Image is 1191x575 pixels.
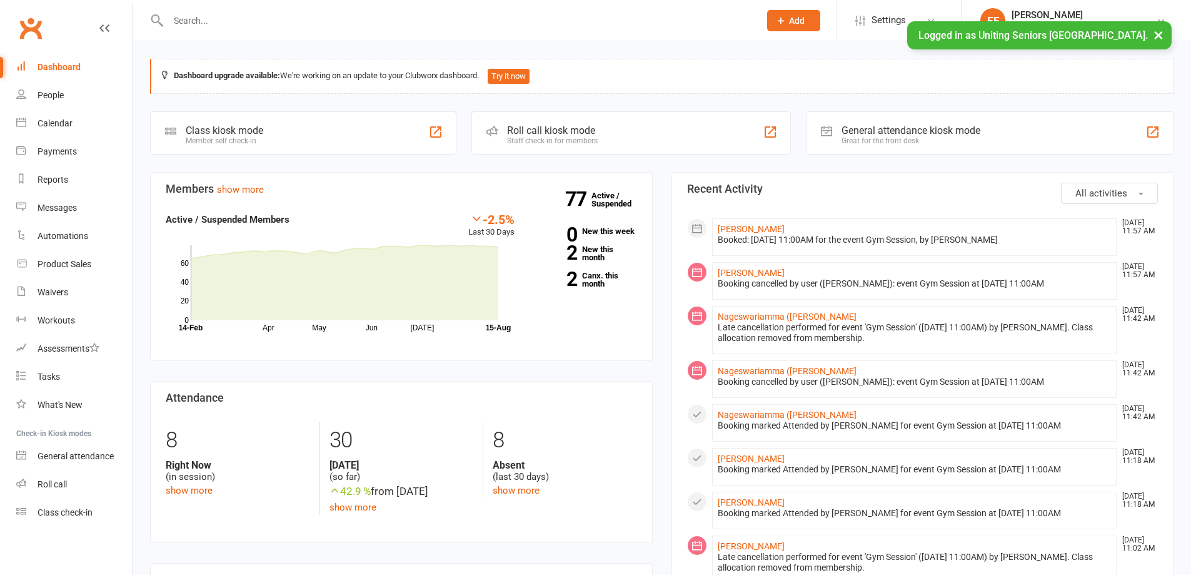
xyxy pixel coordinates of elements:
a: Messages [16,194,132,222]
strong: Dashboard upgrade available: [174,71,280,80]
span: Settings [872,6,906,34]
div: General attendance [38,451,114,461]
a: Tasks [16,363,132,391]
div: Reports [38,175,68,185]
a: 2New this month [533,245,637,262]
div: EF [980,8,1005,33]
span: Add [789,16,805,26]
div: Booking cancelled by user ([PERSON_NAME]): event Gym Session at [DATE] 11:00AM [718,377,1112,387]
div: Booking marked Attended by [PERSON_NAME] for event Gym Session at [DATE] 11:00AM [718,420,1112,431]
div: (so far) [329,459,473,483]
a: show more [329,502,376,513]
time: [DATE] 11:42 AM [1116,361,1157,377]
span: Logged in as Uniting Seniors [GEOGRAPHIC_DATA]. [918,29,1148,41]
div: (in session) [166,459,310,483]
div: Payments [38,146,77,156]
div: Great for the front desk [842,136,980,145]
strong: Absent [493,459,636,471]
div: from [DATE] [329,483,473,500]
h3: Recent Activity [687,183,1158,195]
div: Automations [38,231,88,241]
div: General attendance kiosk mode [842,125,980,136]
div: (last 30 days) [493,459,636,483]
div: We're working on an update to your Clubworx dashboard. [150,59,1173,94]
a: 0New this week [533,227,637,235]
div: [PERSON_NAME] [1012,9,1156,21]
div: Waivers [38,287,68,297]
div: Tasks [38,372,60,382]
a: Workouts [16,307,132,335]
a: Payments [16,138,132,166]
div: People [38,90,64,100]
time: [DATE] 11:18 AM [1116,492,1157,509]
div: Workouts [38,315,75,325]
div: What's New [38,400,83,410]
a: Nageswariamma ([PERSON_NAME] [718,312,857,322]
a: Nageswariamma ([PERSON_NAME] [718,410,857,420]
a: Assessments [16,335,132,363]
div: Late cancellation performed for event 'Gym Session' ([DATE] 11:00AM) by [PERSON_NAME]. Class allo... [718,322,1112,343]
a: [PERSON_NAME] [718,224,785,234]
a: show more [217,184,264,195]
strong: [DATE] [329,459,473,471]
strong: Active / Suspended Members [166,214,289,225]
div: Class kiosk mode [186,125,263,136]
strong: Right Now [166,459,310,471]
a: Clubworx [15,13,46,44]
a: General attendance kiosk mode [16,442,132,471]
div: Booking cancelled by user ([PERSON_NAME]): event Gym Session at [DATE] 11:00AM [718,278,1112,289]
div: 30 [329,422,473,459]
time: [DATE] 11:18 AM [1116,449,1157,465]
a: [PERSON_NAME] [718,497,785,507]
a: People [16,81,132,109]
div: Roll call [38,479,67,489]
span: All activities [1075,188,1127,199]
div: Booking marked Attended by [PERSON_NAME] for event Gym Session at [DATE] 11:00AM [718,508,1112,519]
time: [DATE] 11:57 AM [1116,263,1157,279]
div: Class check-in [38,507,93,517]
div: Late cancellation performed for event 'Gym Session' ([DATE] 11:00AM) by [PERSON_NAME]. Class allo... [718,552,1112,573]
div: Uniting Seniors [GEOGRAPHIC_DATA] [1012,21,1156,32]
a: [PERSON_NAME] [718,454,785,464]
a: Calendar [16,109,132,138]
a: [PERSON_NAME] [718,541,785,551]
div: Messages [38,203,77,213]
time: [DATE] 11:42 AM [1116,405,1157,421]
strong: 0 [533,225,577,244]
div: 8 [166,422,310,459]
a: Class kiosk mode [16,499,132,527]
button: Add [767,10,820,31]
div: Assessments [38,343,99,354]
a: Reports [16,166,132,194]
div: Member self check-in [186,136,263,145]
div: Calendar [38,118,73,128]
button: × [1147,21,1170,48]
a: show more [166,485,213,496]
button: All activities [1061,183,1158,204]
div: -2.5% [468,212,515,226]
h3: Attendance [166,392,637,404]
a: 2Canx. this month [533,272,637,288]
button: Try it now [488,69,530,84]
a: Product Sales [16,250,132,278]
time: [DATE] 11:02 AM [1116,536,1157,552]
a: 77Active / Suspended [591,182,646,217]
a: Nageswariamma ([PERSON_NAME] [718,366,857,376]
a: [PERSON_NAME] [718,268,785,278]
a: Roll call [16,471,132,499]
time: [DATE] 11:57 AM [1116,219,1157,235]
strong: 77 [565,190,591,208]
div: Booked: [DATE] 11:00AM for the event Gym Session, by [PERSON_NAME] [718,235,1112,245]
time: [DATE] 11:42 AM [1116,307,1157,323]
div: 8 [493,422,636,459]
a: Waivers [16,278,132,307]
input: Search... [164,12,751,29]
strong: 2 [533,270,577,288]
div: Booking marked Attended by [PERSON_NAME] for event Gym Session at [DATE] 11:00AM [718,464,1112,475]
div: Roll call kiosk mode [507,125,598,136]
div: Staff check-in for members [507,136,598,145]
a: Automations [16,222,132,250]
a: Dashboard [16,53,132,81]
a: show more [493,485,540,496]
div: Dashboard [38,62,81,72]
